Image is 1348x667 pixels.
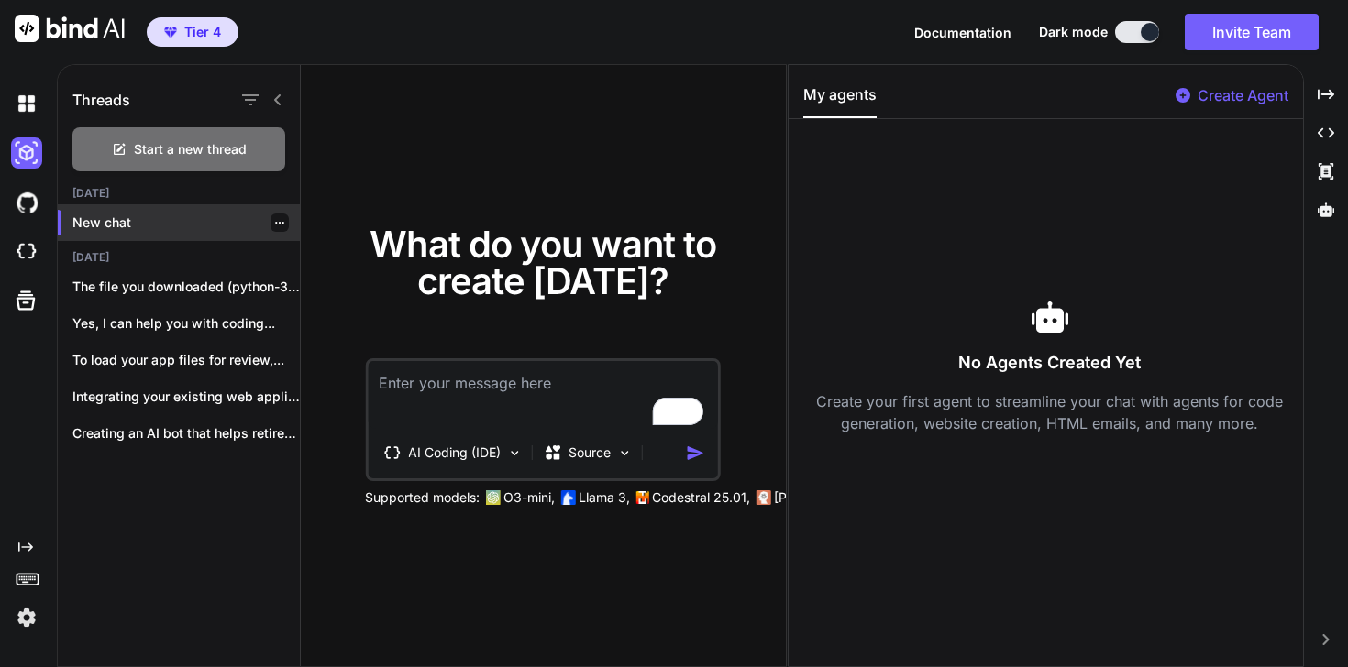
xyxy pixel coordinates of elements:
p: Create Agent [1198,84,1288,106]
button: My agents [803,83,877,118]
p: Supported models: [365,488,480,507]
p: Llama 3, [579,488,630,507]
img: cloudideIcon [11,236,42,268]
img: settings [11,602,42,633]
p: Create your first agent to streamline your chat with agents for code generation, website creation... [803,390,1296,434]
p: Source [569,443,611,462]
span: Documentation [914,25,1011,40]
span: What do you want to create [DATE]? [370,222,716,303]
textarea: To enrich screen reader interactions, please activate Accessibility in Grammarly extension settings [368,361,718,429]
p: Integrating your existing web application into a... [72,388,300,406]
h3: No Agents Created Yet [803,350,1296,376]
button: Invite Team [1185,14,1319,50]
button: Documentation [914,23,1011,42]
h1: Threads [72,89,130,111]
h2: [DATE] [58,250,300,265]
p: O3-mini, [503,488,555,507]
h2: [DATE] [58,186,300,201]
p: Codestral 25.01, [652,488,750,507]
p: [PERSON_NAME] 3.7 Sonnet, [774,488,952,507]
img: Bind AI [15,15,125,42]
img: icon [686,443,705,463]
img: GPT-4 [485,490,500,505]
p: The file you downloaded (python-3.13.7-macos11.pkg.asc) is NOT... [72,278,300,296]
p: AI Coding (IDE) [408,443,501,462]
span: Tier 4 [184,23,221,41]
img: premium [164,27,177,38]
button: premiumTier 4 [147,17,238,47]
img: darkAi-studio [11,137,42,169]
p: Creating an AI bot that helps retirees... [72,424,300,443]
span: Start a new thread [134,140,247,159]
img: githubDark [11,187,42,218]
p: New chat [72,213,300,232]
img: Pick Models [616,445,632,461]
img: Llama2 [560,490,575,505]
img: darkChat [11,88,42,119]
img: Pick Tools [506,445,522,461]
img: Mistral-AI [635,491,648,504]
img: claude [756,490,770,505]
p: To load your app files for review,... [72,351,300,369]
span: Dark mode [1039,23,1108,41]
p: Yes, I can help you with coding... [72,314,300,333]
